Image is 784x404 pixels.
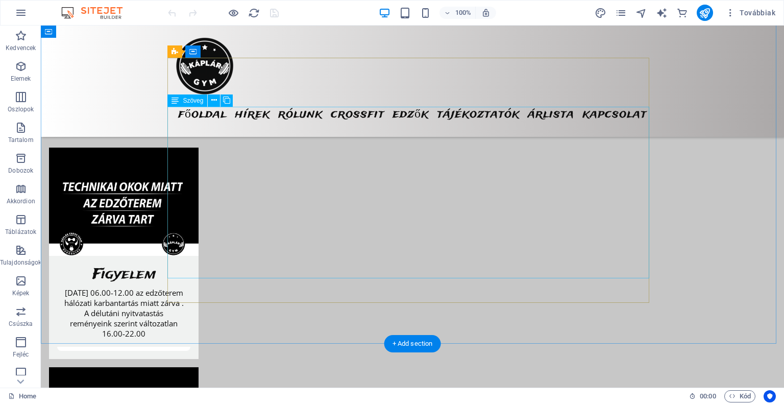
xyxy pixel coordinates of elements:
[700,390,716,402] span: 00 00
[59,7,135,19] img: Editor Logo
[635,7,647,19] i: Navigátor
[656,7,668,19] button: text_generator
[8,390,36,402] a: Kattintson a kijelölés megszüntetéséhez. Dupla kattintás az oldalak megnyitásához
[764,390,776,402] button: Usercentrics
[6,44,36,52] p: Kedvencek
[439,7,476,19] button: 100%
[689,390,716,402] h6: Munkamenet idő
[697,5,713,21] button: publish
[7,197,35,205] p: Akkordion
[595,7,606,19] i: Tervezés (Ctrl+Alt+Y)
[676,7,689,19] button: commerce
[676,7,688,19] i: Kereskedelem
[707,392,708,400] span: :
[5,228,36,236] p: Táblázatok
[699,7,710,19] i: Közzététel
[656,7,668,19] i: AI Writer
[724,390,755,402] button: Kód
[725,8,775,18] span: Továbbiak
[384,335,441,352] div: + Add section
[183,98,203,104] span: Szöveg
[11,75,31,83] p: Elemek
[615,7,627,19] button: pages
[12,289,30,297] p: Képek
[595,7,607,19] button: design
[8,167,33,175] p: Dobozok
[729,390,751,402] span: Kód
[8,136,34,144] p: Tartalom
[455,7,471,19] h6: 100%
[248,7,260,19] button: reload
[635,7,648,19] button: navigator
[248,7,260,19] i: Weboldal újratöltése
[13,350,29,359] p: Fejléc
[481,8,491,17] i: Átméretezés esetén automatikusan beállítja a nagyítási szintet a választott eszköznek megfelelően.
[227,7,239,19] button: Kattintson ide az előnézeti módból való kilépéshez és a szerkesztés folytatásához
[721,5,779,21] button: Továbbiak
[615,7,627,19] i: Oldalak (Ctrl+Alt+S)
[9,320,33,328] p: Csúszka
[8,105,34,113] p: Oszlopok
